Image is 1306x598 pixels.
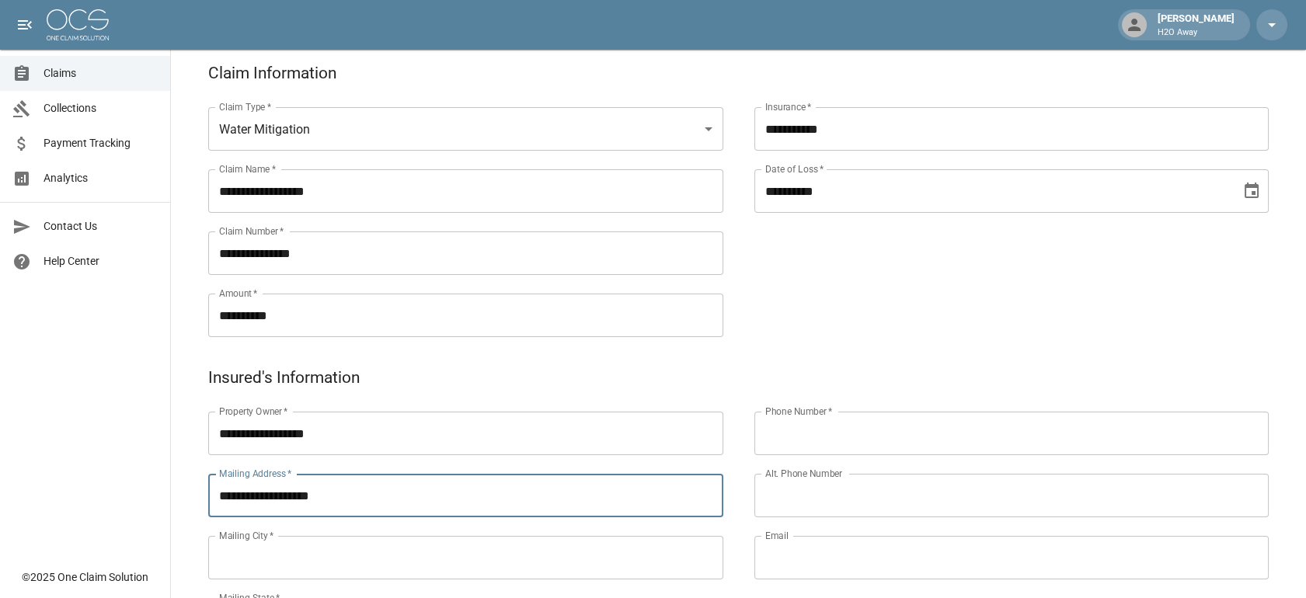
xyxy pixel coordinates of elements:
[219,405,288,418] label: Property Owner
[219,467,291,480] label: Mailing Address
[44,218,158,235] span: Contact Us
[1236,176,1267,207] button: Choose date, selected date is Jul 23, 2025
[765,467,842,480] label: Alt. Phone Number
[44,100,158,116] span: Collections
[219,529,274,542] label: Mailing City
[44,135,158,151] span: Payment Tracking
[22,569,148,585] div: © 2025 One Claim Solution
[44,170,158,186] span: Analytics
[765,100,811,113] label: Insurance
[1151,11,1241,39] div: [PERSON_NAME]
[208,107,723,151] div: Water Mitigation
[44,65,158,82] span: Claims
[765,529,789,542] label: Email
[219,224,284,238] label: Claim Number
[219,162,276,176] label: Claim Name
[9,9,40,40] button: open drawer
[219,287,258,300] label: Amount
[765,162,824,176] label: Date of Loss
[44,253,158,269] span: Help Center
[47,9,109,40] img: ocs-logo-white-transparent.png
[765,405,832,418] label: Phone Number
[219,100,271,113] label: Claim Type
[1158,26,1235,40] p: H2O Away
